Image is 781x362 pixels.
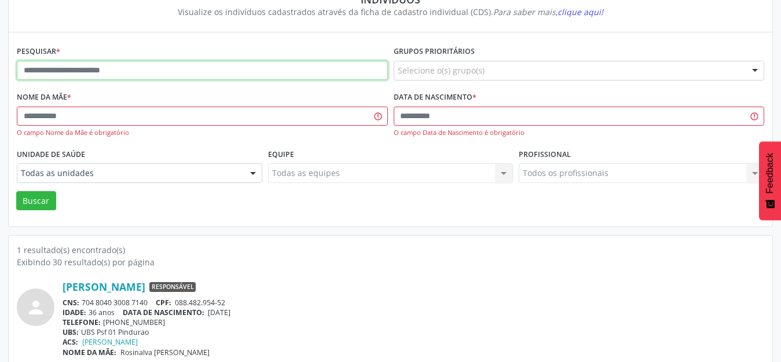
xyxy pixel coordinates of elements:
[63,348,116,357] span: NOME DA MÃE:
[63,298,764,308] div: 704 8040 3008 7140
[63,327,79,337] span: UBS:
[21,167,239,179] span: Todas as unidades
[17,43,60,61] label: Pesquisar
[17,145,85,163] label: Unidade de saúde
[25,297,46,318] i: person
[398,64,485,76] span: Selecione o(s) grupo(s)
[493,6,603,17] i: Para saber mais,
[63,280,145,293] a: [PERSON_NAME]
[17,244,764,256] div: 1 resultado(s) encontrado(s)
[63,308,764,317] div: 36 anos
[16,191,56,211] button: Buscar
[156,298,171,308] span: CPF:
[82,337,138,347] a: [PERSON_NAME]
[765,153,775,193] span: Feedback
[63,337,78,347] span: ACS:
[17,89,71,107] label: Nome da mãe
[120,348,210,357] span: Rosinalva [PERSON_NAME]
[17,128,388,138] div: O campo Nome da Mãe é obrigatório
[149,282,196,292] span: Responsável
[268,145,294,163] label: Equipe
[519,145,571,163] label: Profissional
[63,308,86,317] span: IDADE:
[175,298,225,308] span: 088.482.954-52
[208,308,230,317] span: [DATE]
[63,317,101,327] span: TELEFONE:
[123,308,204,317] span: DATA DE NASCIMENTO:
[394,43,475,61] label: Grupos prioritários
[394,128,765,138] div: O campo Data de Nascimento é obrigatório
[17,256,764,268] div: Exibindo 30 resultado(s) por página
[394,89,476,107] label: Data de nascimento
[759,141,781,220] button: Feedback - Mostrar pesquisa
[63,298,79,308] span: CNS:
[25,6,756,18] div: Visualize os indivíduos cadastrados através da ficha de cadastro individual (CDS).
[558,6,603,17] span: clique aqui!
[63,327,764,337] div: UBS Psf 01 Pindurao
[63,317,764,327] div: [PHONE_NUMBER]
